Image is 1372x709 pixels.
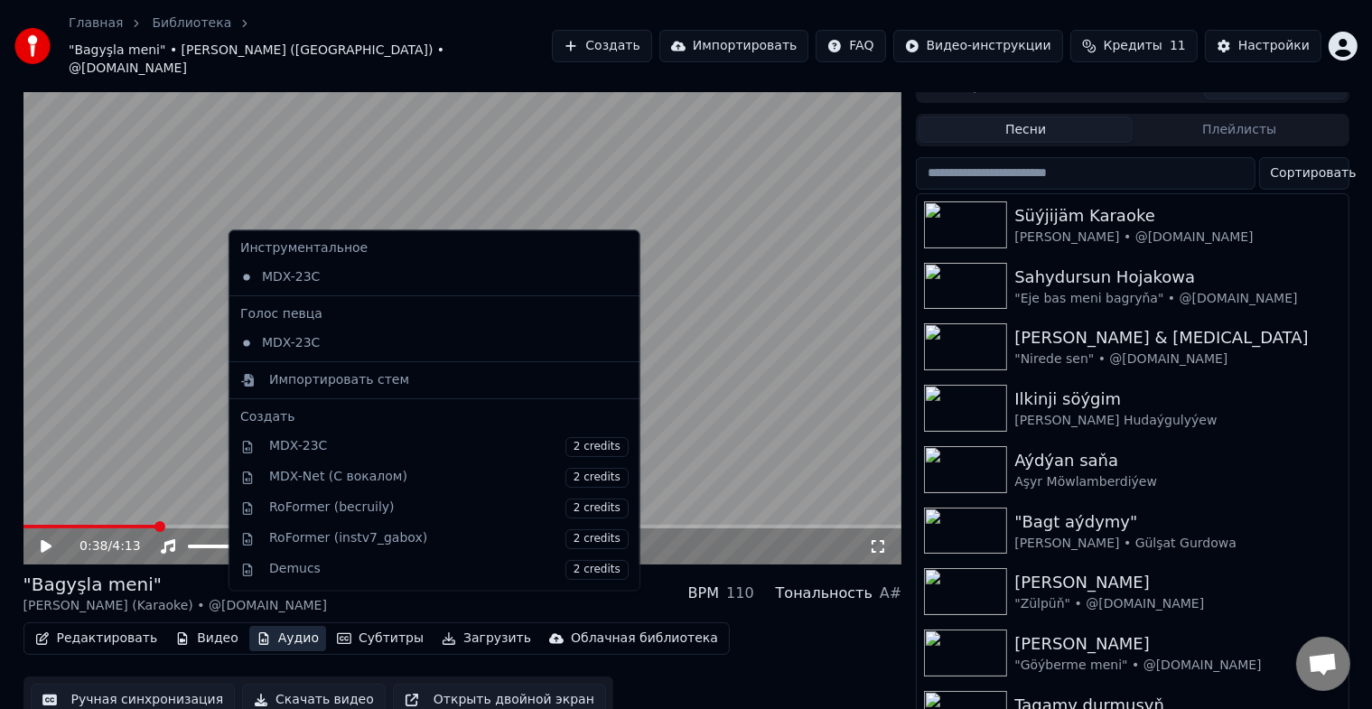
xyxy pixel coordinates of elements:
div: [PERSON_NAME] • Gülşat Gurdowa [1014,535,1340,553]
span: 11 [1170,37,1186,55]
div: [PERSON_NAME] [1014,631,1340,657]
span: 2 credits [565,529,629,549]
div: A# [880,583,901,604]
button: Песни [919,117,1133,143]
button: Кредиты11 [1070,30,1198,62]
div: [PERSON_NAME] [1014,570,1340,595]
button: Плейлисты [1133,117,1347,143]
div: MDX-23C [269,437,629,457]
div: RoFormer (instv7_gabox) [269,529,629,549]
button: Видео-инструкции [893,30,1063,62]
div: Настройки [1238,37,1310,55]
div: Тональность [776,583,873,604]
span: Кредиты [1104,37,1162,55]
button: Создать [552,30,651,62]
div: [PERSON_NAME] • @[DOMAIN_NAME] [1014,229,1340,247]
div: "Nirede sen" • @[DOMAIN_NAME] [1014,350,1340,368]
span: Сортировать [1271,164,1357,182]
button: Настройки [1205,30,1321,62]
div: "Bagyşla meni" [23,572,327,597]
div: "Göýberme meni" • @[DOMAIN_NAME] [1014,657,1340,675]
button: Импортировать [659,30,809,62]
span: 0:38 [79,537,107,555]
div: Demucs [269,560,629,580]
span: "Bagyşla meni" • [PERSON_NAME] ([GEOGRAPHIC_DATA]) • @[DOMAIN_NAME] [69,42,552,78]
div: "Zülpüň" • @[DOMAIN_NAME] [1014,595,1340,613]
div: RoFormer (becruily) [269,499,629,518]
span: 4:13 [112,537,140,555]
span: 2 credits [565,437,629,457]
button: FAQ [816,30,885,62]
nav: breadcrumb [69,14,552,78]
a: Главная [69,14,123,33]
div: "Eje bas meni bagryňa" • @[DOMAIN_NAME] [1014,290,1340,308]
div: [PERSON_NAME] Hudaýgulyýew [1014,412,1340,430]
button: Загрузить [434,626,538,651]
span: 2 credits [565,560,629,580]
div: [PERSON_NAME] (Karaoke) • @[DOMAIN_NAME] [23,597,327,615]
div: Инструментальное [233,234,636,263]
div: Облачная библиотека [571,630,718,648]
div: Süýjijäm Karaoke [1014,203,1340,229]
div: Создать [240,408,629,426]
div: Голос певца [233,300,636,329]
div: Sahydursun Hojakowa [1014,265,1340,290]
button: Субтитры [330,626,431,651]
div: BPM [688,583,719,604]
button: Видео [168,626,246,651]
div: MDX-23C [233,329,609,358]
span: 2 credits [565,468,629,488]
div: "Bagt aýdymy" [1014,509,1340,535]
div: Ilkinji söýgim [1014,387,1340,412]
img: youka [14,28,51,64]
div: MDX-Net (С вокалом) [269,468,629,488]
div: 110 [726,583,754,604]
div: [PERSON_NAME] & [MEDICAL_DATA] [1014,325,1340,350]
button: Аудио [249,626,326,651]
a: Библиотека [152,14,231,33]
span: 2 credits [565,499,629,518]
div: Открытый чат [1296,637,1350,691]
div: / [79,537,123,555]
div: Импортировать стем [269,371,409,389]
button: Редактировать [28,626,165,651]
div: MDX-23C [233,263,609,292]
div: Aýdýan saňa [1014,448,1340,473]
div: Aşyr Möwlamberdiýew [1014,473,1340,491]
